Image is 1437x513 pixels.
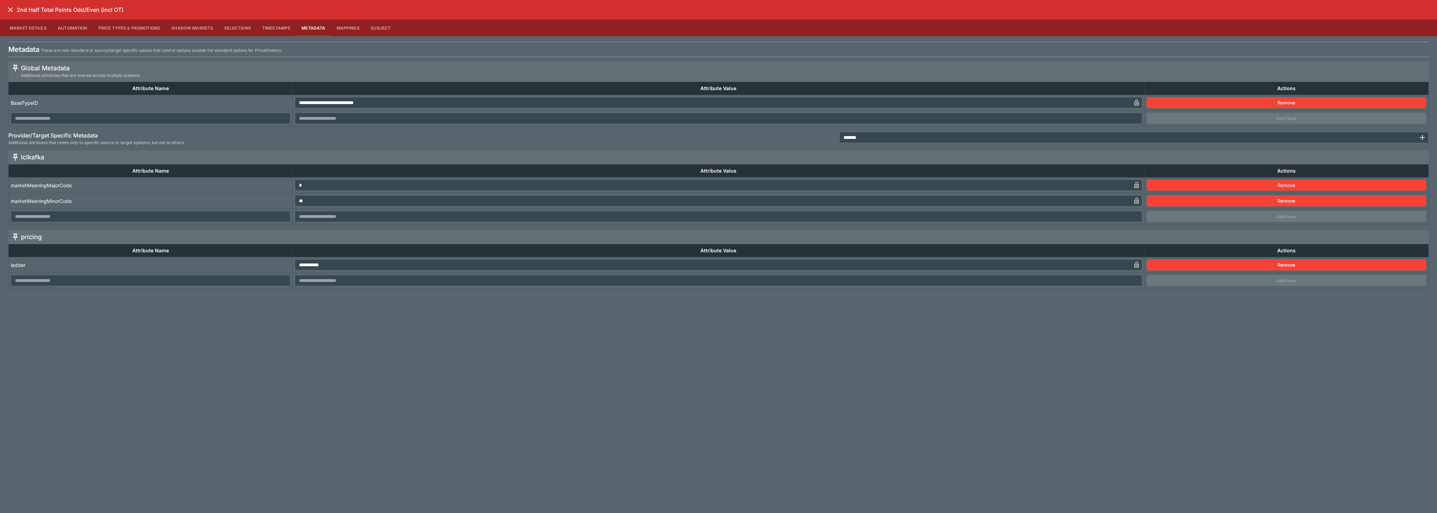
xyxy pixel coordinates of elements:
button: Selections [219,19,257,36]
th: Attribute Value [292,165,1144,177]
th: Attribute Name [9,244,293,257]
td: marketMeaningMinorCode [9,193,293,209]
th: Attribute Value [292,244,1144,257]
button: Timestamps [257,19,296,36]
span: Additional attributes that are shared across multiple systems. [21,72,141,79]
button: Remove [1147,97,1426,108]
h4: Metadata [8,45,39,54]
button: Price Types & Promotions [93,19,166,36]
button: Subject [365,19,396,36]
h5: pricing [21,233,42,241]
h6: Provider/Target Specific Metadata [8,132,185,139]
td: BaseTypeID [9,95,293,111]
td: ladder [9,257,293,273]
h5: Global Metadata [21,64,141,72]
h5: lclkafka [21,153,44,161]
button: Mappings [331,19,365,36]
th: Attribute Name [9,165,293,177]
th: Actions [1145,244,1429,257]
button: Remove [1147,195,1426,206]
button: Remove [1147,180,1426,191]
button: Shadow Markets [166,19,219,36]
button: Metadata [296,19,331,36]
button: Automation [52,19,93,36]
span: Additional attributes that relate only to specific source or target systems, but not to others. [8,139,185,146]
td: marketMeaningMajorCode [9,177,293,193]
th: Attribute Value [292,82,1144,95]
button: Market Details [4,19,52,36]
th: Actions [1145,82,1429,95]
h6: 2nd Half Total Points Odd/Even (incl OT) [17,6,124,14]
p: These are non-standard or source/target specific values that control options outside the standard... [41,47,282,54]
button: Remove [1147,259,1426,270]
th: Actions [1145,165,1429,177]
button: close [4,3,17,16]
th: Attribute Name [9,82,293,95]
